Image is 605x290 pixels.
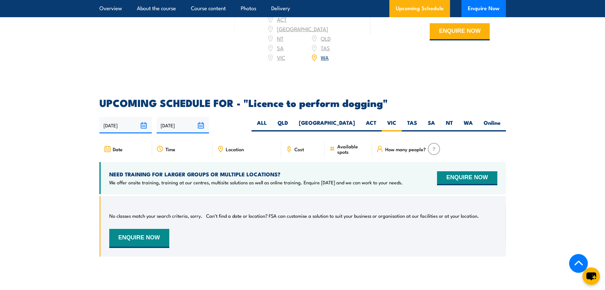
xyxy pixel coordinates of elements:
[109,229,169,248] button: ENQUIRE NOW
[478,119,506,131] label: Online
[422,119,440,131] label: SA
[321,53,329,61] a: WA
[109,213,202,219] p: No classes match your search criteria, sorry.
[226,146,244,152] span: Location
[165,146,175,152] span: Time
[157,117,209,133] input: To date
[360,119,382,131] label: ACT
[582,267,600,285] button: chat-button
[206,213,479,219] p: Can’t find a date or location? FSA can customise a solution to suit your business or organisation...
[440,119,458,131] label: NT
[382,119,402,131] label: VIC
[272,119,293,131] label: QLD
[109,171,403,178] h4: NEED TRAINING FOR LARGER GROUPS OR MULTIPLE LOCATIONS?
[430,23,490,40] button: ENQUIRE NOW
[99,117,152,133] input: From date
[252,119,272,131] label: ALL
[293,119,360,131] label: [GEOGRAPHIC_DATA]
[113,146,123,152] span: Date
[294,146,304,152] span: Cost
[385,146,426,152] span: How many people?
[109,179,403,186] p: We offer onsite training, training at our centres, multisite solutions as well as online training...
[437,171,497,185] button: ENQUIRE NOW
[337,144,367,154] span: Available spots
[458,119,478,131] label: WA
[402,119,422,131] label: TAS
[99,98,506,107] h2: UPCOMING SCHEDULE FOR - "Licence to perform dogging"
